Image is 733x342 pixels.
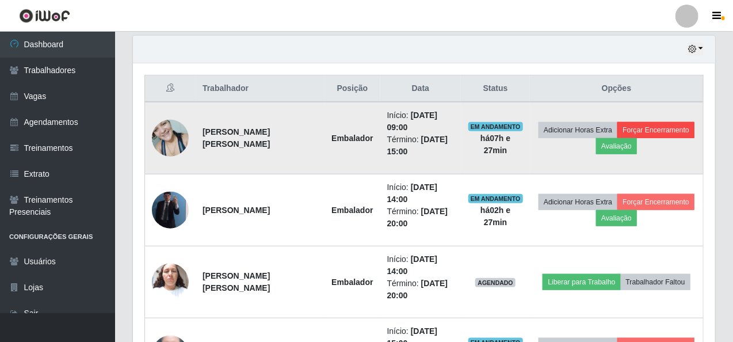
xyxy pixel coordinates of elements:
th: Status [461,75,530,102]
li: Término: [387,134,455,158]
li: Início: [387,181,455,206]
th: Trabalhador [196,75,324,102]
strong: Embalador [331,206,373,215]
button: Avaliação [596,210,637,226]
time: [DATE] 14:00 [387,254,438,276]
time: [DATE] 14:00 [387,183,438,204]
button: Liberar para Trabalho [543,274,620,290]
strong: Embalador [331,278,373,287]
time: [DATE] 09:00 [387,111,438,132]
th: Data [380,75,461,102]
button: Adicionar Horas Extra [539,122,617,138]
strong: há 07 h e 27 min [480,134,510,155]
strong: [PERSON_NAME] [PERSON_NAME] [203,127,270,149]
span: AGENDADO [475,278,516,287]
li: Término: [387,206,455,230]
strong: Embalador [331,134,373,143]
li: Início: [387,253,455,278]
img: 1714959691742.jpeg [152,113,189,162]
strong: há 02 h e 27 min [480,206,510,227]
button: Forçar Encerramento [617,122,694,138]
th: Posição [324,75,380,102]
button: Avaliação [596,138,637,154]
li: Início: [387,109,455,134]
strong: [PERSON_NAME] [203,206,270,215]
button: Adicionar Horas Extra [539,194,617,210]
span: EM ANDAMENTO [468,194,523,203]
button: Trabalhador Faltou [621,274,690,290]
button: Forçar Encerramento [617,194,694,210]
strong: [PERSON_NAME] [PERSON_NAME] [203,271,270,292]
th: Opções [530,75,703,102]
span: EM ANDAMENTO [468,122,523,131]
li: Término: [387,278,455,302]
img: 1750954658696.jpeg [152,257,189,306]
img: 1749527828956.jpeg [152,184,189,235]
img: CoreUI Logo [19,9,70,23]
